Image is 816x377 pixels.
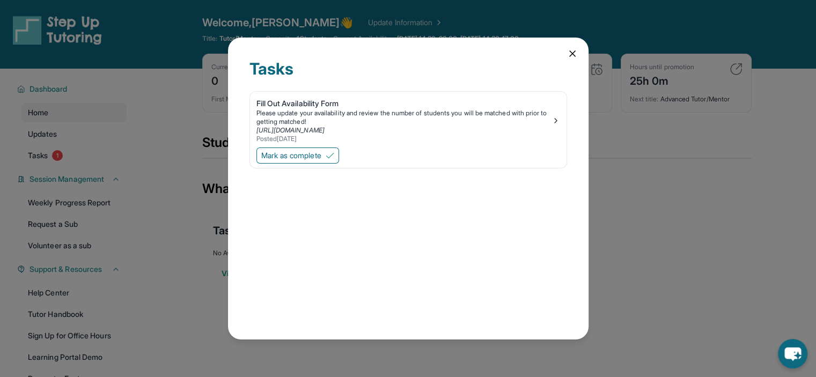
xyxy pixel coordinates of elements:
button: chat-button [778,339,807,368]
a: [URL][DOMAIN_NAME] [256,126,325,134]
button: Mark as complete [256,147,339,164]
div: Tasks [249,59,567,91]
img: Mark as complete [326,151,334,160]
div: Fill Out Availability Form [256,98,552,109]
span: Mark as complete [261,150,321,161]
div: Posted [DATE] [256,135,552,143]
a: Fill Out Availability FormPlease update your availability and review the number of students you w... [250,92,567,145]
div: Please update your availability and review the number of students you will be matched with prior ... [256,109,552,126]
